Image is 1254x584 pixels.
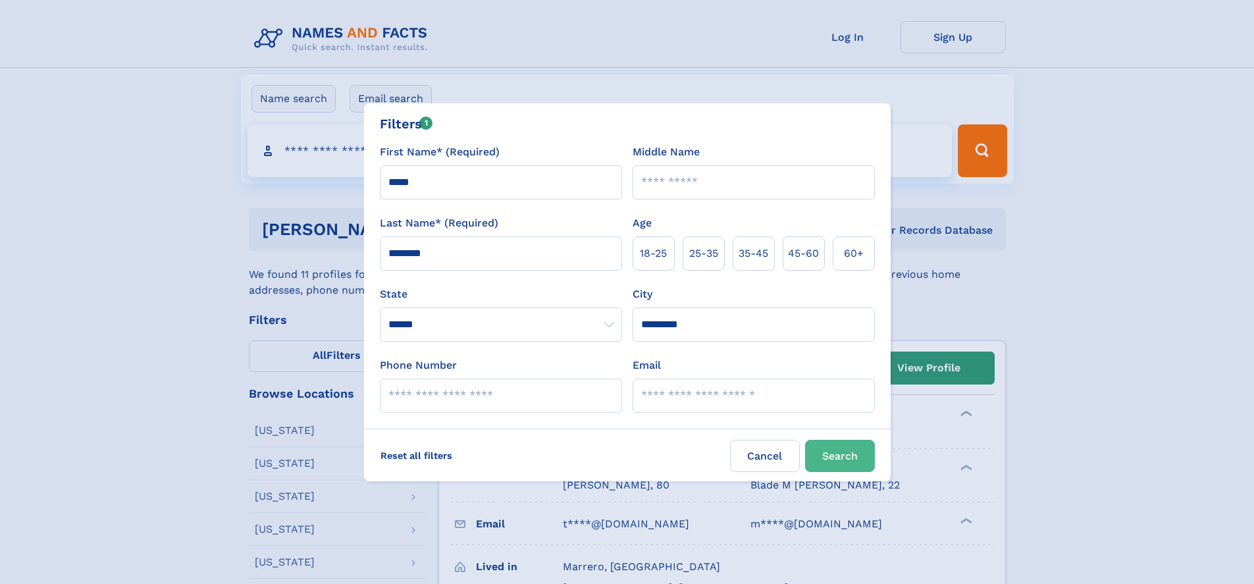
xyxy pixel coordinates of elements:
[380,215,498,231] label: Last Name* (Required)
[633,358,661,373] label: Email
[380,286,622,302] label: State
[633,286,652,302] label: City
[380,144,500,160] label: First Name* (Required)
[739,246,768,261] span: 35‑45
[380,114,433,134] div: Filters
[633,144,700,160] label: Middle Name
[633,215,652,231] label: Age
[730,440,800,472] label: Cancel
[380,358,457,373] label: Phone Number
[788,246,819,261] span: 45‑60
[805,440,875,472] button: Search
[372,440,461,471] label: Reset all filters
[844,246,864,261] span: 60+
[689,246,718,261] span: 25‑35
[640,246,667,261] span: 18‑25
